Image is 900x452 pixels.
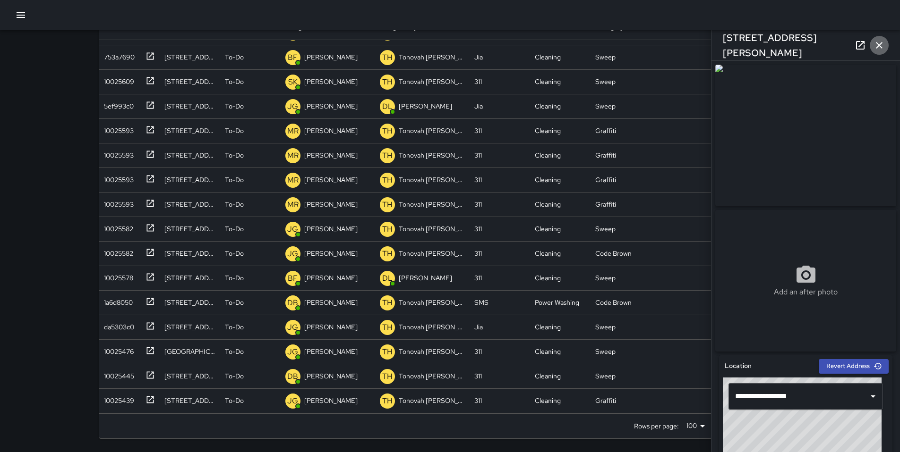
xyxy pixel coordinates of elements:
[595,396,616,405] div: Graffiti
[164,175,215,184] div: 1651 Harrison Street
[164,151,215,160] div: 1539 Folsom Street
[595,347,616,356] div: Sweep
[225,126,244,135] p: To-Do
[595,224,616,234] div: Sweep
[100,171,134,184] div: 10025593
[595,298,632,307] div: Code Brown
[595,151,616,160] div: Graffiti
[595,77,616,86] div: Sweep
[100,392,134,405] div: 10025439
[535,200,561,209] div: Cleaning
[382,199,393,210] p: TH
[399,322,465,332] p: Tonovah [PERSON_NAME]
[287,101,298,112] p: JG
[225,347,244,356] p: To-Do
[474,151,482,160] div: 311
[634,421,679,431] p: Rows per page:
[535,224,561,234] div: Cleaning
[382,322,393,333] p: TH
[164,77,215,86] div: 516 Natoma Street
[399,249,465,258] p: Tonovah [PERSON_NAME]
[287,395,298,407] p: JG
[474,52,483,62] div: Jia
[535,101,561,111] div: Cleaning
[164,396,215,405] div: 359 Dore Street
[100,73,134,86] div: 10025609
[535,396,561,405] div: Cleaning
[382,273,393,284] p: DL
[382,101,393,112] p: DL
[304,249,358,258] p: [PERSON_NAME]
[304,273,358,283] p: [PERSON_NAME]
[304,77,358,86] p: [PERSON_NAME]
[304,224,358,234] p: [PERSON_NAME]
[535,126,561,135] div: Cleaning
[474,322,483,332] div: Jia
[474,273,482,283] div: 311
[595,200,616,209] div: Graffiti
[287,297,298,309] p: DB
[382,395,393,407] p: TH
[683,419,708,433] div: 100
[164,126,215,135] div: 369 11th Street
[164,200,215,209] div: 398 12th Street
[535,322,561,332] div: Cleaning
[225,175,244,184] p: To-Do
[288,52,298,63] p: BF
[304,175,358,184] p: [PERSON_NAME]
[399,175,465,184] p: Tonovah [PERSON_NAME]
[474,77,482,86] div: 311
[595,175,616,184] div: Graffiti
[164,371,215,381] div: 720 Tehama Street
[100,220,133,234] div: 10025582
[595,371,616,381] div: Sweep
[304,101,358,111] p: [PERSON_NAME]
[304,151,358,160] p: [PERSON_NAME]
[225,52,244,62] p: To-Do
[100,147,134,160] div: 10025593
[382,346,393,358] p: TH
[382,52,393,63] p: TH
[535,371,561,381] div: Cleaning
[304,52,358,62] p: [PERSON_NAME]
[595,126,616,135] div: Graffiti
[287,199,299,210] p: MR
[595,273,616,283] div: Sweep
[164,273,215,283] div: 275 8th Street
[225,200,244,209] p: To-Do
[304,298,358,307] p: [PERSON_NAME]
[100,294,133,307] div: 1a6d8050
[382,248,393,259] p: TH
[382,175,393,186] p: TH
[382,76,393,88] p: TH
[399,298,465,307] p: Tonovah [PERSON_NAME]
[287,346,298,358] p: JG
[100,318,134,332] div: da5303c0
[399,200,465,209] p: Tonovah [PERSON_NAME]
[474,224,482,234] div: 311
[399,101,452,111] p: [PERSON_NAME]
[304,126,358,135] p: [PERSON_NAME]
[225,101,244,111] p: To-Do
[399,151,465,160] p: Tonovah [PERSON_NAME]
[535,249,561,258] div: Cleaning
[225,298,244,307] p: To-Do
[100,368,134,381] div: 10025445
[100,245,133,258] div: 10025582
[535,273,561,283] div: Cleaning
[288,76,298,88] p: SK
[535,52,561,62] div: Cleaning
[382,297,393,309] p: TH
[100,122,134,135] div: 10025593
[399,126,465,135] p: Tonovah [PERSON_NAME]
[399,52,465,62] p: Tonovah [PERSON_NAME]
[474,298,489,307] div: SMS
[382,224,393,235] p: TH
[287,248,298,259] p: JG
[474,396,482,405] div: 311
[287,371,298,382] p: DB
[164,298,215,307] div: 39 Boardman Place
[595,322,616,332] div: Sweep
[100,49,135,62] div: 753a7690
[225,371,244,381] p: To-Do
